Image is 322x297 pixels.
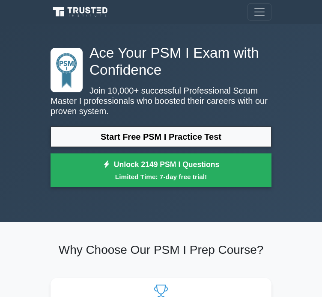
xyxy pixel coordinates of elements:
p: Join 10,000+ successful Professional Scrum Master I professionals who boosted their careers with ... [51,85,271,116]
small: Limited Time: 7-day free trial! [61,172,261,182]
button: Toggle navigation [247,3,271,21]
h2: Why Choose Our PSM I Prep Course? [51,243,271,257]
a: Unlock 2149 PSM I QuestionsLimited Time: 7-day free trial! [51,153,271,188]
h1: Ace Your PSM I Exam with Confidence [51,44,271,79]
a: Start Free PSM I Practice Test [51,126,271,147]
